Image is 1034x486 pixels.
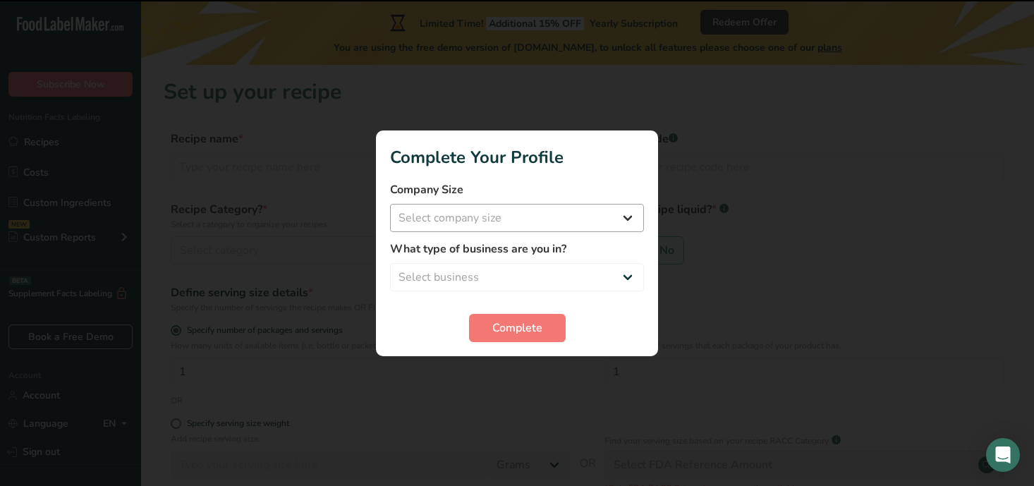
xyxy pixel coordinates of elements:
div: Open Intercom Messenger [986,438,1020,472]
label: What type of business are you in? [390,241,644,257]
button: Complete [469,314,566,342]
h1: Complete Your Profile [390,145,644,170]
span: Complete [492,320,542,336]
label: Company Size [390,181,644,198]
